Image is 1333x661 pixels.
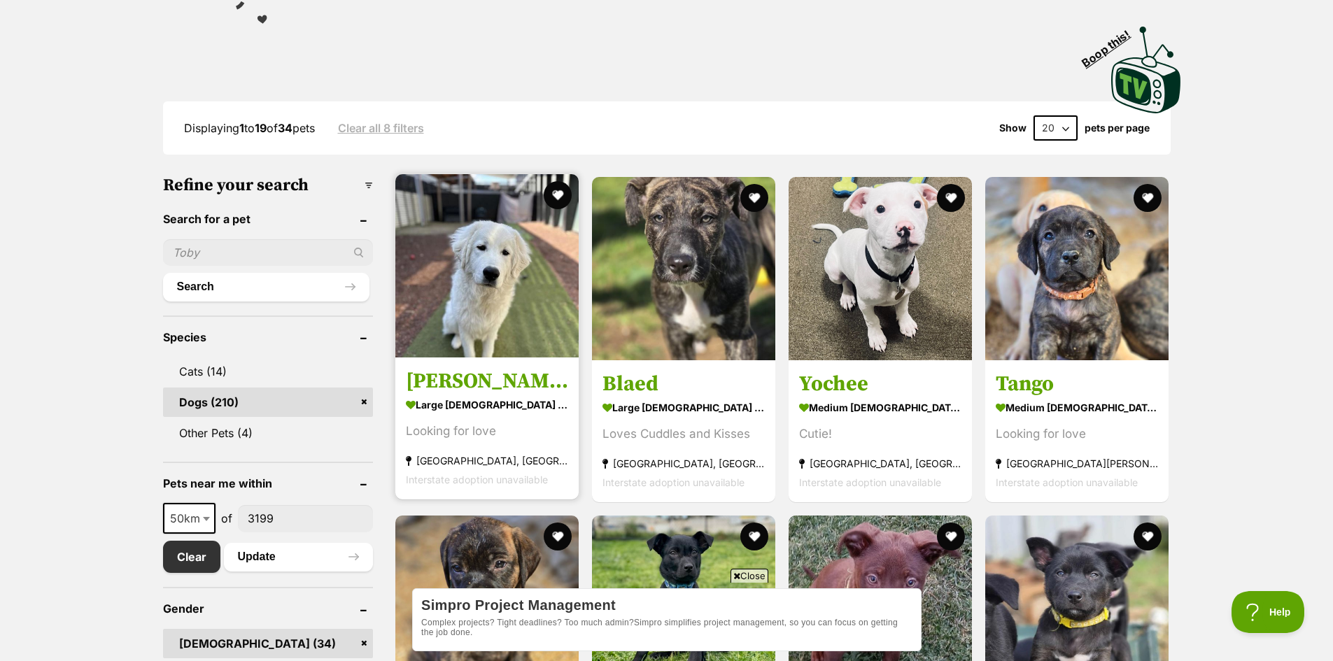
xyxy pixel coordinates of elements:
button: favourite [740,523,768,550]
h3: Tango [996,371,1158,397]
a: Clear [163,541,220,573]
a: Clear all 8 filters [338,122,424,134]
span: 50km [164,509,214,528]
label: pets per page [1085,122,1150,134]
p: Simpro Project Management [9,9,318,25]
h3: Blaed [602,371,765,397]
strong: 19 [255,121,267,135]
input: postcode [238,505,373,532]
a: Tango medium [DEMOGRAPHIC_DATA] Dog Looking for love [GEOGRAPHIC_DATA][PERSON_NAME][GEOGRAPHIC_DA... [985,360,1169,502]
header: Gender [163,602,373,615]
span: Interstate adoption unavailable [996,476,1138,488]
img: Blaed - Australian Kelpie x Staghound Dog [592,177,775,360]
a: Dogs (210) [163,388,373,417]
div: Cutie! [799,425,961,443]
input: Toby [163,239,373,266]
header: Species [163,331,373,343]
button: favourite [1134,184,1162,212]
span: Close [731,569,768,583]
strong: large [DEMOGRAPHIC_DATA] Dog [602,397,765,418]
strong: [GEOGRAPHIC_DATA], [GEOGRAPHIC_DATA] [799,454,961,473]
a: Blaed large [DEMOGRAPHIC_DATA] Dog Loves Cuddles and Kisses [GEOGRAPHIC_DATA], [GEOGRAPHIC_DATA] ... [592,360,775,502]
a: [DEMOGRAPHIC_DATA] (34) [163,629,373,658]
button: Search [163,273,369,301]
a: Boop this! [1111,14,1181,116]
strong: medium [DEMOGRAPHIC_DATA] Dog [799,397,961,418]
span: Show [999,122,1027,134]
a: [PERSON_NAME] large [DEMOGRAPHIC_DATA] Dog Looking for love [GEOGRAPHIC_DATA], [GEOGRAPHIC_DATA] ... [395,357,579,499]
strong: [GEOGRAPHIC_DATA], [GEOGRAPHIC_DATA] [406,451,568,470]
span: of [221,510,232,527]
header: Search for a pet [163,213,373,225]
button: favourite [544,523,572,550]
span: Displaying to of pets [184,121,315,135]
div: Loves Cuddles and Kisses [602,425,765,443]
span: Interstate adoption unavailable [799,476,941,488]
strong: 34 [278,121,292,135]
h3: Refine your search [163,176,373,195]
span: Boop this! [1079,19,1143,69]
p: Simpro Project Management [9,9,500,25]
a: Other Pets (4) [163,418,373,448]
img: Yochee - Staffordshire Bull Terrier Dog [789,177,972,360]
button: favourite [544,181,572,209]
h3: [PERSON_NAME] [406,368,568,395]
header: Pets near me within [163,477,373,490]
img: Ollie - Maremma Sheepdog [395,174,579,357]
img: Tango - Beagle x Staffordshire Bull Terrier Dog [985,177,1169,360]
span: Complex projects? Tight deadlines? Too much admin?Simpro simplifies project management, so you ca... [9,29,318,49]
button: favourite [937,523,965,550]
a: Yochee medium [DEMOGRAPHIC_DATA] Dog Cutie! [GEOGRAPHIC_DATA], [GEOGRAPHIC_DATA] Interstate adopt... [789,360,972,502]
h3: Yochee [799,371,961,397]
strong: large [DEMOGRAPHIC_DATA] Dog [406,395,568,415]
strong: 1 [239,121,244,135]
strong: medium [DEMOGRAPHIC_DATA] Dog [996,397,1158,418]
iframe: Help Scout Beacon - Open [1232,591,1305,633]
span: 50km [163,503,216,534]
span: Interstate adoption unavailable [406,474,548,485]
strong: [GEOGRAPHIC_DATA], [GEOGRAPHIC_DATA] [602,454,765,473]
span: Complex projects? Tight deadlines? Too much admin?Simpro simplifies project management, so you ca... [9,29,500,49]
button: Update [224,543,373,571]
a: Cats (14) [163,357,373,386]
div: Looking for love [406,422,568,441]
div: Looking for love [996,425,1158,443]
button: favourite [740,184,768,212]
strong: [GEOGRAPHIC_DATA][PERSON_NAME][GEOGRAPHIC_DATA] [996,454,1158,473]
button: favourite [937,184,965,212]
button: favourite [1134,523,1162,550]
img: PetRescue TV logo [1111,27,1181,113]
span: Interstate adoption unavailable [602,476,745,488]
